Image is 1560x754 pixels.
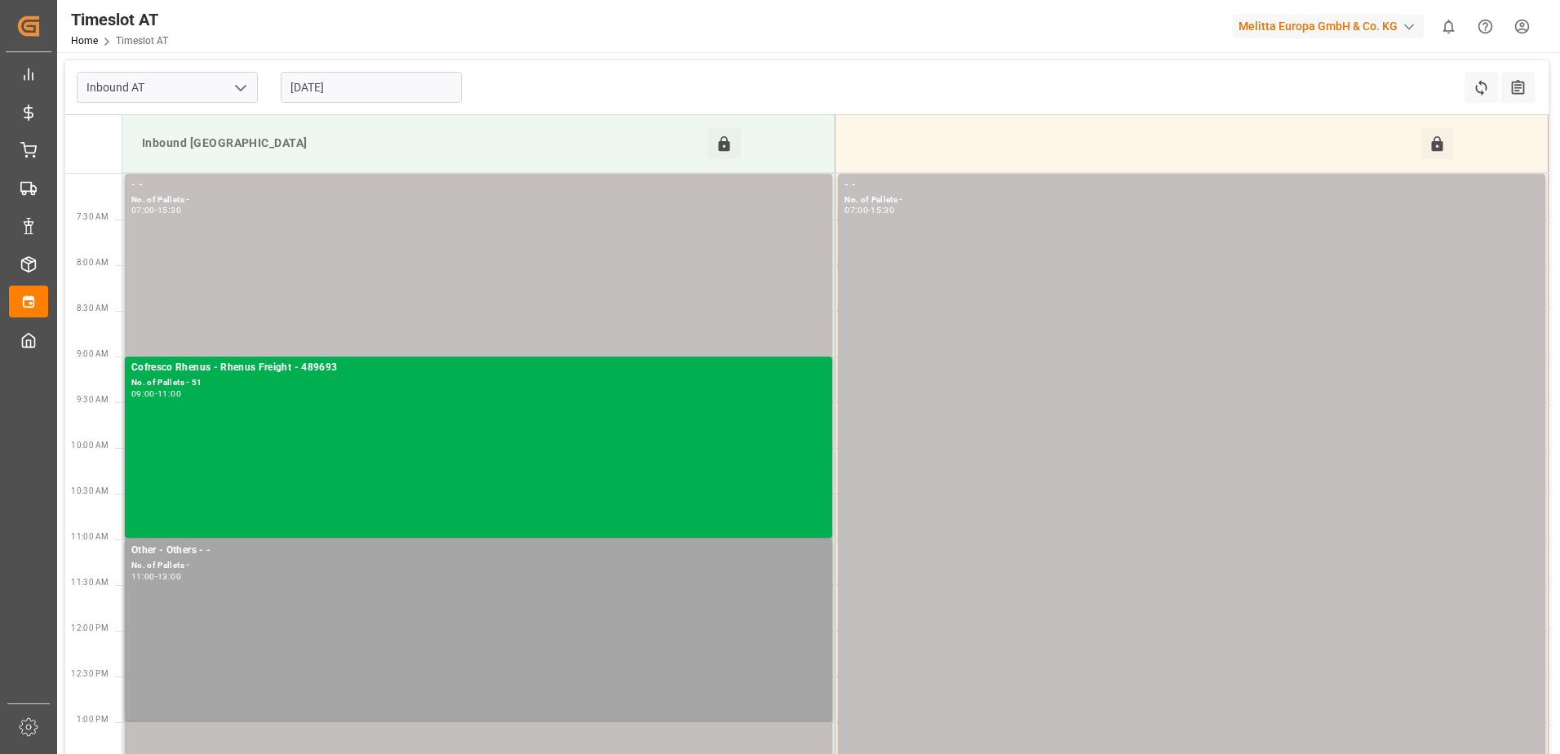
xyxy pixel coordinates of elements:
button: show 0 new notifications [1430,8,1467,45]
button: open menu [228,75,252,100]
div: 13:00 [157,573,181,580]
span: 8:00 AM [77,258,109,267]
div: - [155,573,157,580]
div: 11:00 [157,390,181,397]
span: 11:30 AM [71,578,109,587]
div: Timeslot AT [71,7,168,32]
div: No. of Pallets - [131,559,826,573]
div: - - [131,177,826,193]
div: 09:00 [131,390,155,397]
div: 15:30 [157,206,181,214]
div: Cofresco Rhenus - Rhenus Freight - 489693 [131,360,826,376]
span: 12:30 PM [71,669,109,678]
div: - [155,206,157,214]
a: Home [71,35,98,47]
div: No. of Pallets - [131,193,826,207]
div: 11:00 [131,573,155,580]
div: Other - Others - - [131,543,826,559]
input: Type to search/select [77,72,258,103]
div: No. of Pallets - 51 [131,376,826,390]
button: Help Center [1467,8,1504,45]
span: 9:00 AM [77,349,109,358]
span: 7:30 AM [77,212,109,221]
div: - [155,390,157,397]
div: - - [844,177,1539,193]
button: Melitta Europa GmbH & Co. KG [1232,11,1430,42]
div: Inbound [GEOGRAPHIC_DATA] [135,128,707,159]
div: 07:00 [844,206,868,214]
span: 9:30 AM [77,395,109,404]
span: 12:00 PM [71,623,109,632]
span: 1:00 PM [77,715,109,724]
div: 07:00 [131,206,155,214]
span: 10:30 AM [71,486,109,495]
div: Melitta Europa GmbH & Co. KG [1232,15,1424,38]
span: 10:00 AM [71,441,109,450]
div: - [868,206,871,214]
span: 8:30 AM [77,304,109,313]
div: 15:30 [871,206,894,214]
span: 11:00 AM [71,532,109,541]
input: DD.MM.YYYY [281,72,462,103]
div: No. of Pallets - [844,193,1539,207]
